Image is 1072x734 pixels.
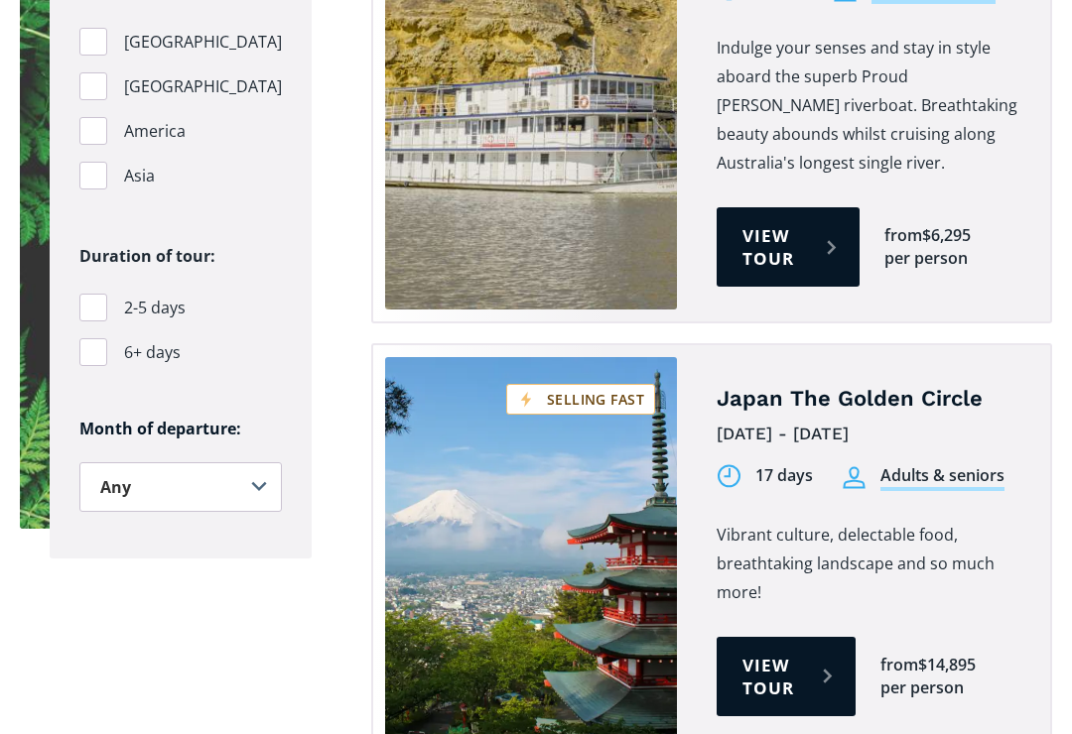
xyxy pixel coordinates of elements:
a: View tour [717,207,860,287]
div: from [880,654,918,676]
div: 17 [755,464,773,487]
div: $14,895 [918,654,976,676]
legend: Duration of tour: [79,242,215,271]
p: Indulge your senses and stay in style aboard the superb Proud [PERSON_NAME] riverboat. Breathtaki... [717,34,1020,178]
span: [GEOGRAPHIC_DATA] [124,73,282,100]
p: Vibrant culture, delectable food, breathtaking landscape and so much more! [717,521,1020,607]
div: [DATE] - [DATE] [717,419,1020,449]
div: per person [880,676,964,699]
span: [GEOGRAPHIC_DATA] [124,29,282,56]
h6: Month of departure: [79,419,282,439]
div: $6,295 [922,224,971,247]
span: 6+ days [124,339,181,366]
div: from [884,224,922,247]
a: View tour [717,637,856,716]
h4: Japan The Golden Circle [717,385,1020,414]
div: per person [884,247,968,270]
div: days [777,464,813,487]
div: Adults & seniors [880,464,1005,491]
span: America [124,118,186,145]
span: 2-5 days [124,295,186,321]
span: Asia [124,163,155,189]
